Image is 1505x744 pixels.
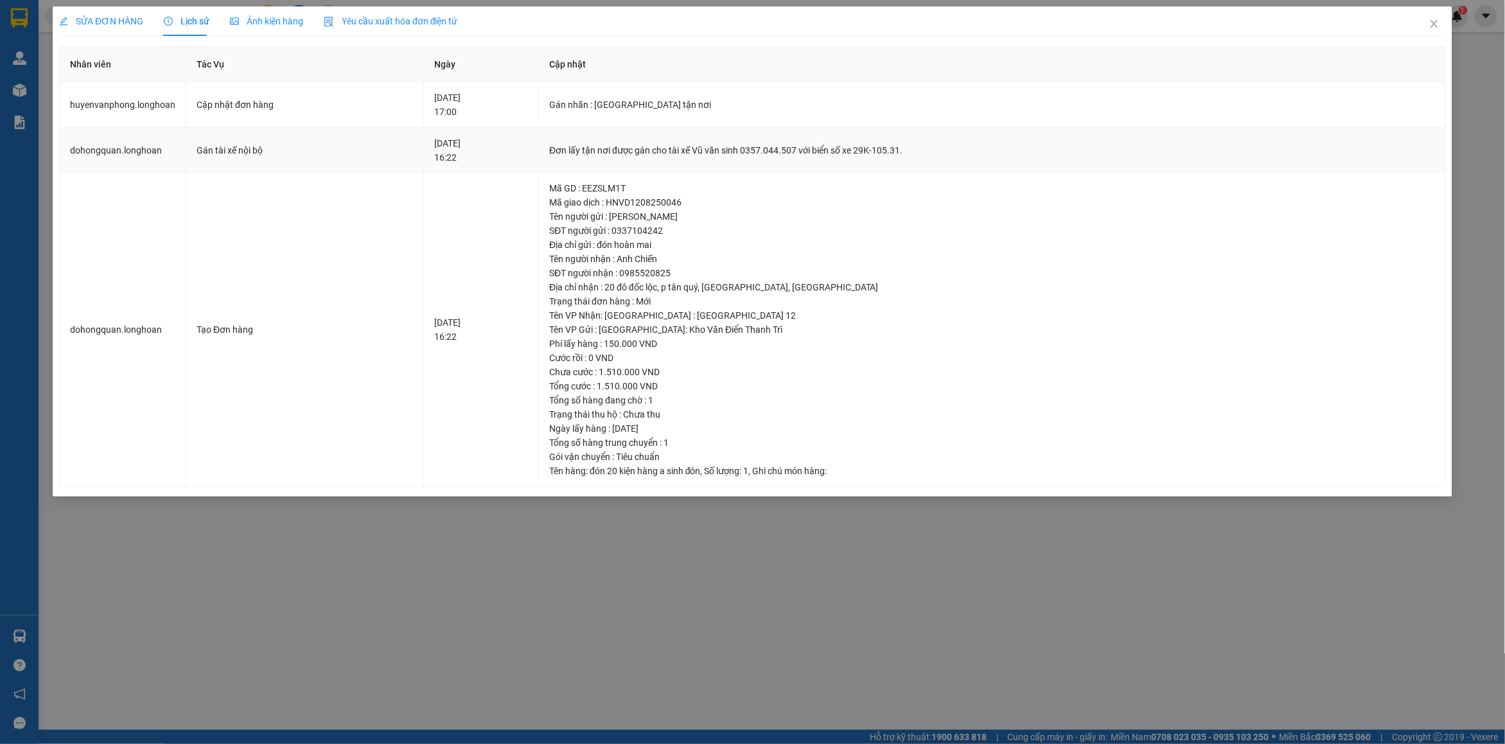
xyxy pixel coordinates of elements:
div: Trạng thái thu hộ : Chưa thu [549,407,1435,421]
div: Chưa cước : 1.510.000 VND [549,365,1435,379]
div: Tổng số hàng đang chờ : 1 [549,393,1435,407]
th: Ngày [424,47,539,82]
td: huyenvanphong.longhoan [60,82,186,128]
span: đón 20 kiện hàng a sinh đón [590,466,701,476]
div: [DATE] 16:22 [434,136,528,164]
div: Mã giao dịch : HNVD1208250046 [549,195,1435,209]
div: Cập nhật đơn hàng [197,98,413,112]
div: Gói vận chuyển : Tiêu chuẩn [549,450,1435,464]
span: edit [59,17,68,26]
span: Yêu cầu xuất hóa đơn điện tử [324,16,458,26]
div: Cước rồi : 0 VND [549,351,1435,365]
div: Gán nhãn : [GEOGRAPHIC_DATA] tận nơi [549,98,1435,112]
span: close [1429,19,1439,29]
div: Địa chỉ gửi : đón hoàn mai [549,238,1435,252]
span: Ảnh kiện hàng [230,16,303,26]
div: Đơn lấy tận nơi được gán cho tài xế Vũ văn sinh 0357.044.507 với biển số xe 29K-105.31. [549,143,1435,157]
th: Cập nhật [539,47,1446,82]
span: clock-circle [164,17,173,26]
div: Tên VP Nhận: [GEOGRAPHIC_DATA] : [GEOGRAPHIC_DATA] 12 [549,308,1435,323]
div: [DATE] 17:00 [434,91,528,119]
img: icon [324,17,334,27]
td: dohongquan.longhoan [60,128,186,173]
span: SỬA ĐƠN HÀNG [59,16,143,26]
div: Tên người nhận : Anh Chiến [549,252,1435,266]
th: Tác Vụ [186,47,424,82]
div: Tổng số hàng trung chuyển : 1 [549,436,1435,450]
button: Close [1416,6,1452,42]
div: Ngày lấy hàng : [DATE] [549,421,1435,436]
td: dohongquan.longhoan [60,173,186,487]
div: Tên người gửi : [PERSON_NAME] [549,209,1435,224]
div: Gán tài xế nội bộ [197,143,413,157]
span: picture [230,17,239,26]
div: Địa chỉ nhận : 20 đô đốc lộc, p tân quý, [GEOGRAPHIC_DATA], [GEOGRAPHIC_DATA] [549,280,1435,294]
div: Tên hàng: , Số lượng: , Ghi chú món hàng: [549,464,1435,478]
div: Mã GD : EEZSLM1T [549,181,1435,195]
div: Tổng cước : 1.510.000 VND [549,379,1435,393]
span: Lịch sử [164,16,209,26]
div: Tạo Đơn hàng [197,323,413,337]
th: Nhân viên [60,47,186,82]
div: Tên VP Gửi : [GEOGRAPHIC_DATA]: Kho Văn Điển Thanh Trì [549,323,1435,337]
div: Phí lấy hàng : 150.000 VND [549,337,1435,351]
div: SĐT người nhận : 0985520825 [549,266,1435,280]
div: Trạng thái đơn hàng : Mới [549,294,1435,308]
div: SĐT người gửi : 0337104242 [549,224,1435,238]
span: 1 [744,466,749,476]
div: [DATE] 16:22 [434,315,528,344]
